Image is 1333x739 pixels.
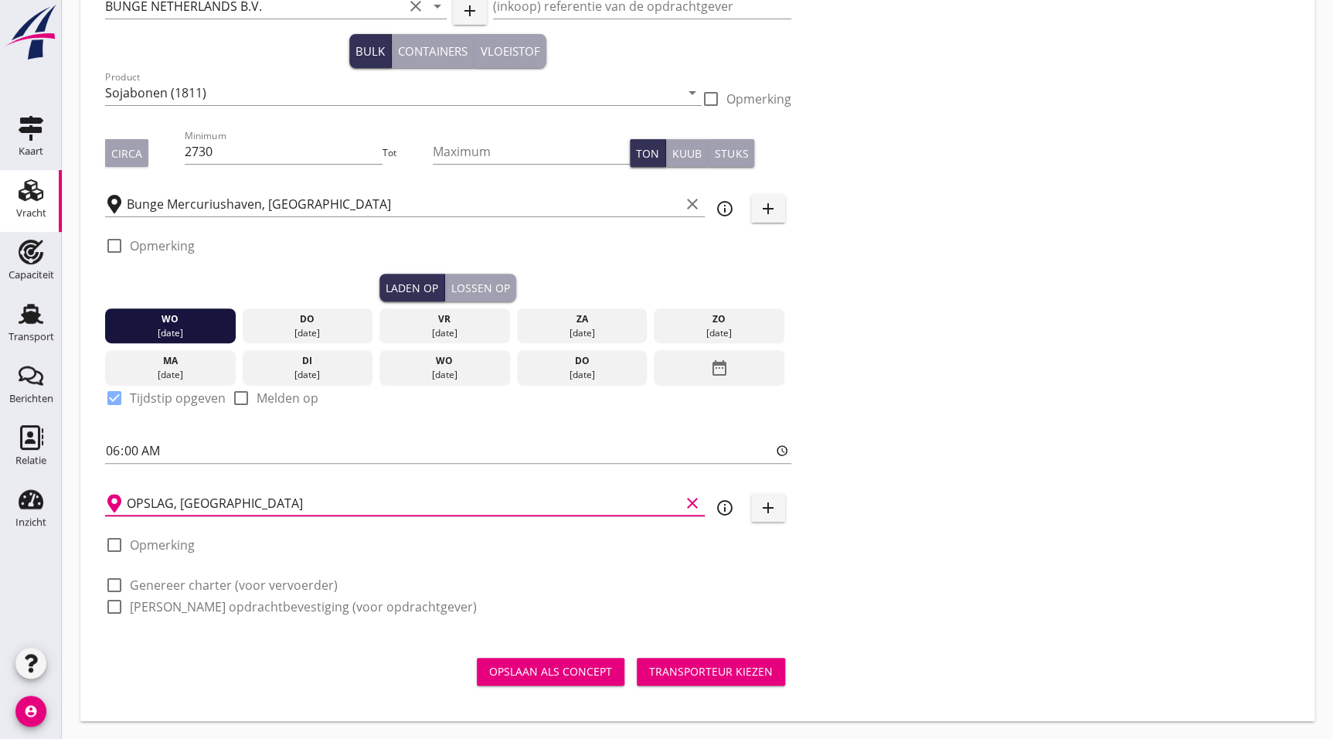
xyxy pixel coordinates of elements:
[109,326,232,340] div: [DATE]
[383,326,506,340] div: [DATE]
[481,43,540,60] div: Vloeistof
[105,80,680,105] input: Product
[666,139,709,167] button: Kuub
[637,658,785,686] button: Transporteur kiezen
[474,34,546,68] button: Vloeistof
[630,139,666,167] button: Ton
[759,499,777,517] i: add
[130,238,195,254] label: Opmerking
[383,354,506,368] div: wo
[246,354,369,368] div: di
[477,658,624,686] button: Opslaan als concept
[392,34,474,68] button: Containers
[246,368,369,382] div: [DATE]
[109,354,232,368] div: ma
[105,139,148,167] button: Circa
[433,139,630,164] input: Maximum
[716,499,734,517] i: info_outline
[9,270,54,280] div: Capaciteit
[759,199,777,218] i: add
[709,139,754,167] button: Stuks
[683,195,702,213] i: clear
[16,208,46,218] div: Vracht
[3,4,59,61] img: logo-small.a267ee39.svg
[246,312,369,326] div: do
[683,494,702,513] i: clear
[398,43,468,60] div: Containers
[355,43,385,60] div: Bulk
[379,274,445,301] button: Laden op
[130,390,226,406] label: Tijdstip opgeven
[349,34,392,68] button: Bulk
[246,326,369,340] div: [DATE]
[489,663,612,679] div: Opslaan als concept
[9,393,53,404] div: Berichten
[716,199,734,218] i: info_outline
[127,491,680,516] input: Losplaats
[109,368,232,382] div: [DATE]
[19,146,43,156] div: Kaart
[15,455,46,465] div: Relatie
[15,696,46,727] i: account_circle
[726,91,791,107] label: Opmerking
[520,354,643,368] div: do
[683,83,702,102] i: arrow_drop_down
[636,145,659,162] div: Ton
[520,326,643,340] div: [DATE]
[111,145,142,162] div: Circa
[9,332,54,342] div: Transport
[127,192,680,216] input: Laadplaats
[658,312,780,326] div: zo
[109,312,232,326] div: wo
[672,145,702,162] div: Kuub
[461,2,479,20] i: add
[185,139,382,164] input: Minimum
[257,390,318,406] label: Melden op
[130,537,195,553] label: Opmerking
[715,145,748,162] div: Stuks
[445,274,516,301] button: Lossen op
[709,354,728,382] i: date_range
[658,326,780,340] div: [DATE]
[130,577,338,593] label: Genereer charter (voor vervoerder)
[520,368,643,382] div: [DATE]
[15,517,46,527] div: Inzicht
[383,312,506,326] div: vr
[383,368,506,382] div: [DATE]
[451,280,510,296] div: Lossen op
[649,663,773,679] div: Transporteur kiezen
[386,280,438,296] div: Laden op
[520,312,643,326] div: za
[383,146,433,160] div: Tot
[130,599,477,615] label: [PERSON_NAME] opdrachtbevestiging (voor opdrachtgever)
